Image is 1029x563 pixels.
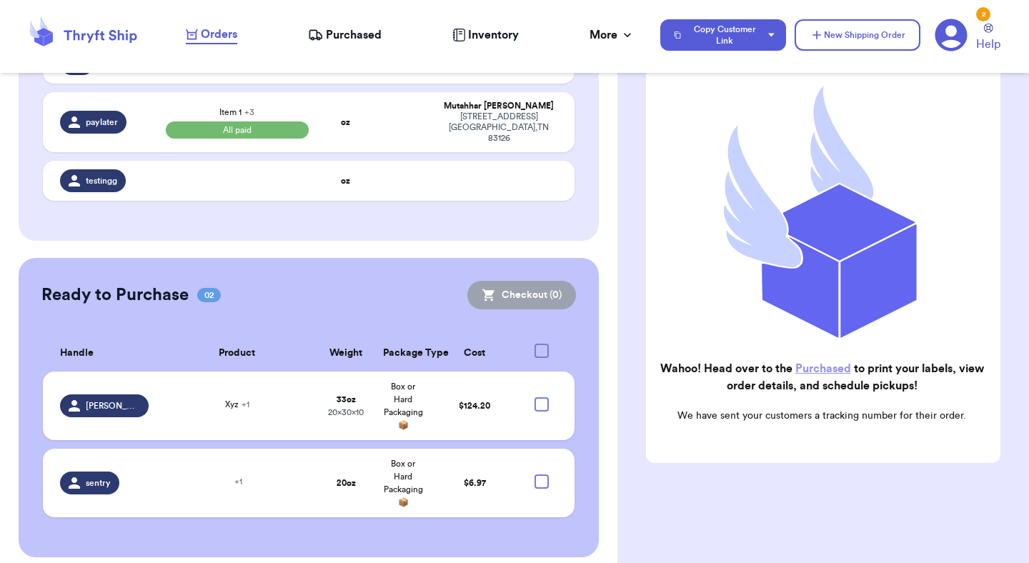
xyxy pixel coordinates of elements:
[219,108,254,116] span: Item 1
[86,477,111,489] span: sentry
[86,116,118,128] span: paylater
[468,26,519,44] span: Inventory
[326,26,382,44] span: Purchased
[657,409,986,423] p: We have sent your customers a tracking number for their order.
[384,382,423,429] span: Box or Hard Packaging 📦
[86,175,117,186] span: testingg
[976,7,990,21] div: 2
[341,176,350,185] strong: oz
[337,479,356,487] strong: 20 oz
[225,400,249,409] span: Xyz
[440,101,557,111] div: Mutahhar [PERSON_NAME]
[328,408,364,417] span: 20 x 30 x 10
[197,288,221,302] span: 02
[60,346,94,361] span: Handle
[374,335,432,372] th: Package Type
[317,335,374,372] th: Weight
[660,19,786,51] button: Copy Customer Link
[337,395,356,404] strong: 33 oz
[242,400,249,409] span: + 1
[41,284,189,307] h2: Ready to Purchase
[452,26,519,44] a: Inventory
[795,19,920,51] button: New Shipping Order
[341,118,350,126] strong: oz
[186,26,237,44] a: Orders
[459,402,490,410] span: $ 124.20
[86,400,140,412] span: [PERSON_NAME]
[384,459,423,507] span: Box or Hard Packaging 📦
[440,111,557,144] div: [STREET_ADDRESS] [GEOGRAPHIC_DATA] , TN 83126
[201,26,237,43] span: Orders
[308,26,382,44] a: Purchased
[157,335,317,372] th: Product
[464,479,486,487] span: $ 6.97
[976,36,1000,53] span: Help
[234,477,242,486] span: + 1
[935,19,968,51] a: 2
[467,281,576,309] button: Checkout (0)
[166,121,309,139] span: All paid
[590,26,635,44] div: More
[432,335,517,372] th: Cost
[244,108,254,116] span: + 3
[795,363,851,374] a: Purchased
[657,360,986,394] h2: Wahoo! Head over to the to print your labels, view order details, and schedule pickups!
[976,24,1000,53] a: Help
